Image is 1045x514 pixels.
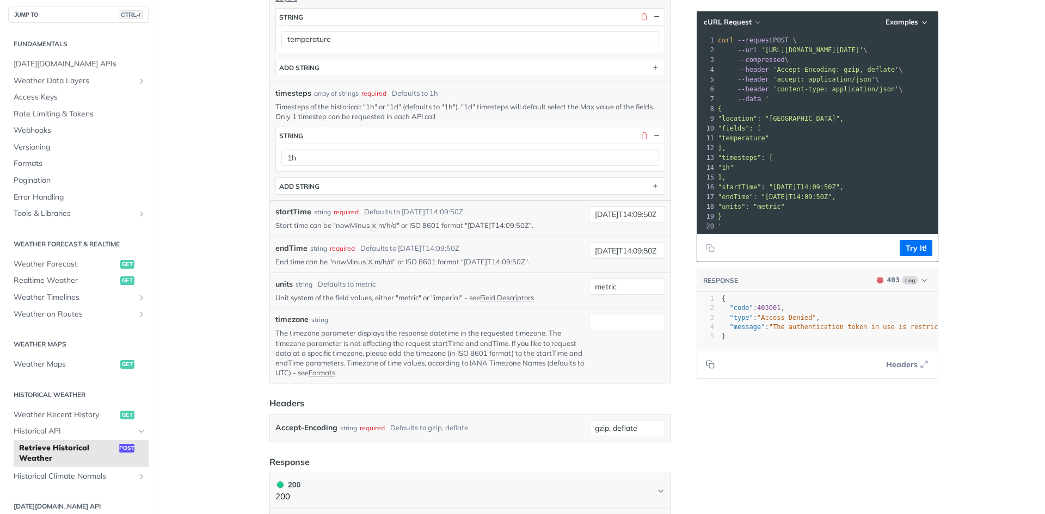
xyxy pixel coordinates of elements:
a: Weather TimelinesShow subpages for Weather Timelines [8,289,149,306]
button: Copy to clipboard [703,240,718,256]
div: required [330,244,355,253]
span: "startTime": "[DATE]T14:09:50Z", [718,183,844,191]
button: ADD string [276,59,665,76]
span: Weather on Routes [14,309,134,320]
span: Weather Recent History [14,410,118,420]
span: Pagination [14,175,146,186]
div: ADD string [279,64,319,72]
span: Error Handling [14,192,146,203]
span: Headers [886,359,918,370]
span: "timesteps": [ [718,154,773,162]
div: 1 [697,35,716,45]
div: string [340,420,357,436]
div: 3 [697,55,716,65]
button: Delete [639,12,649,22]
span: 200 [277,481,284,488]
a: Weather Data LayersShow subpages for Weather Data Layers [8,73,149,89]
span: POST \ [718,36,797,44]
span: Rate Limiting & Tokens [14,109,146,120]
a: [DATE][DOMAIN_NAME] APIs [8,56,149,72]
span: Weather Forecast [14,259,118,270]
span: { [718,105,722,113]
a: Pagination [8,172,149,189]
div: Response [269,455,310,468]
span: 'accept: application/json' [773,76,875,83]
label: Accept-Encoding [275,420,337,436]
span: \ [718,85,903,93]
button: Copy to clipboard [703,356,718,373]
label: units [275,278,293,290]
label: endTime [275,243,308,254]
p: 200 [275,491,300,503]
span: --url [737,46,757,54]
button: Show subpages for Weather on Routes [137,310,146,319]
h2: Fundamentals [8,39,149,49]
h2: Historical Weather [8,390,149,400]
button: Hide [651,12,661,22]
div: string [314,207,331,217]
h2: [DATE][DOMAIN_NAME] API [8,501,149,511]
div: 10 [697,123,716,133]
span: Webhooks [14,125,146,136]
button: Examples [882,17,932,28]
span: } [718,213,722,220]
span: "fields": [ [718,125,761,132]
span: Weather Data Layers [14,76,134,86]
div: Defaults to metric [318,279,376,290]
span: cURL Request [704,17,752,27]
div: required [361,89,386,98]
div: 20 [697,221,716,231]
div: 2 [697,304,714,313]
a: Error Handling [8,189,149,206]
div: 19 [697,212,716,221]
span: "1h" [718,164,734,171]
button: cURL Request [700,17,764,28]
a: Retrieve Historical Weatherpost [14,440,149,467]
span: { [722,295,726,302]
span: post [119,444,134,453]
a: Realtime Weatherget [8,273,149,289]
span: X [368,259,372,267]
div: required [334,207,359,217]
span: 403 [887,276,900,284]
p: End time can be "nowMinus m/h/d" or ISO 8601 format "[DATE]T14:09:50Z". [275,257,585,267]
div: 7 [697,94,716,104]
span: "location": "[GEOGRAPHIC_DATA]", [718,115,844,122]
span: Tools & Libraries [14,208,134,219]
button: Try It! [900,240,932,256]
span: Access Keys [14,92,146,103]
button: Show subpages for Weather Data Layers [137,77,146,85]
button: Delete [639,131,649,140]
span: Versioning [14,142,146,153]
span: Weather Timelines [14,292,134,303]
span: \ [718,56,789,64]
span: Examples [886,17,918,27]
p: Timesteps of the historical: "1h" or "1d" (defaults to "1h"). "1d" timesteps will default select ... [275,102,665,121]
div: 2 [697,45,716,55]
button: RESPONSE [703,275,739,286]
span: 403 [877,277,883,283]
button: Hide subpages for Historical API [137,427,146,436]
span: : , [722,304,785,312]
span: "type" [729,314,753,321]
span: ' [718,222,722,230]
div: Defaults to gzip, deflate [390,420,468,436]
div: 13 [697,153,716,163]
span: "temperature" [718,134,769,142]
p: Unit system of the field values, either "metric" or "imperial" - see [275,293,585,302]
button: string [276,9,665,25]
div: 12 [697,143,716,153]
span: "code" [729,304,753,312]
a: Webhooks [8,122,149,139]
span: [DATE][DOMAIN_NAME] APIs [14,59,146,70]
div: 8 [697,104,716,114]
div: 4 [697,323,714,332]
label: startTime [275,206,311,218]
div: string [296,280,312,289]
span: ' [765,95,769,103]
a: Access Keys [8,89,149,106]
div: 5 [697,75,716,84]
div: ADD string [279,182,319,190]
div: 15 [697,172,716,182]
label: timezone [275,314,309,325]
